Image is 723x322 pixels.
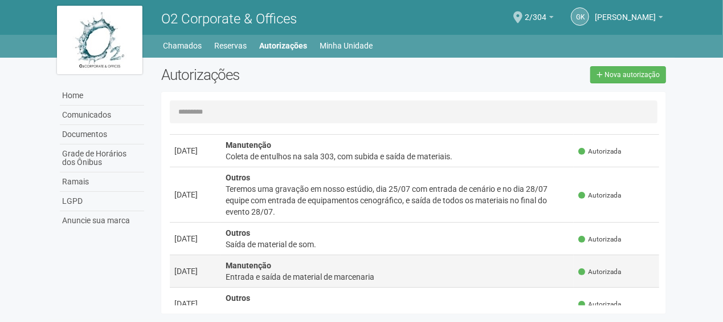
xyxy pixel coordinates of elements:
[260,38,308,54] a: Autorizações
[174,298,217,309] div: [DATE]
[578,300,621,309] span: Autorizada
[60,211,144,230] a: Anuncie sua marca
[174,145,217,156] div: [DATE]
[226,151,570,162] div: Coleta de entulhos na sala 303, com subida e saída de materiais.
[595,14,663,23] a: [PERSON_NAME]
[60,172,144,192] a: Ramais
[226,228,250,238] strong: Outros
[60,86,144,106] a: Home
[226,140,271,150] strong: Manutenção
[590,66,666,83] a: Nova autorização
[174,265,217,277] div: [DATE]
[174,189,217,200] div: [DATE]
[226,304,570,315] div: Seis caixas e um quadro (Slap)
[164,38,202,54] a: Chamados
[60,106,144,125] a: Comunicados
[604,71,660,79] span: Nova autorização
[174,233,217,244] div: [DATE]
[226,261,271,270] strong: Manutenção
[226,271,570,283] div: Entrada e saída de material de marcenaria
[226,293,250,303] strong: Outros
[525,14,554,23] a: 2/304
[578,147,621,156] span: Autorizada
[226,183,570,218] div: Teremos uma gravação em nosso estúdio, dia 25/07 com entrada de cenário e no dia 28/07 equipe com...
[595,2,656,22] span: Gleice Kelly
[60,125,144,144] a: Documentos
[578,267,621,277] span: Autorizada
[57,6,142,74] img: logo.jpg
[161,11,297,27] span: O2 Corporate & Offices
[320,38,373,54] a: Minha Unidade
[525,2,546,22] span: 2/304
[226,173,250,182] strong: Outros
[226,239,570,250] div: Saída de material de som.
[60,192,144,211] a: LGPD
[161,66,405,83] h2: Autorizações
[215,38,247,54] a: Reservas
[578,235,621,244] span: Autorizada
[578,191,621,200] span: Autorizada
[60,144,144,172] a: Grade de Horários dos Ônibus
[571,7,589,26] a: GK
